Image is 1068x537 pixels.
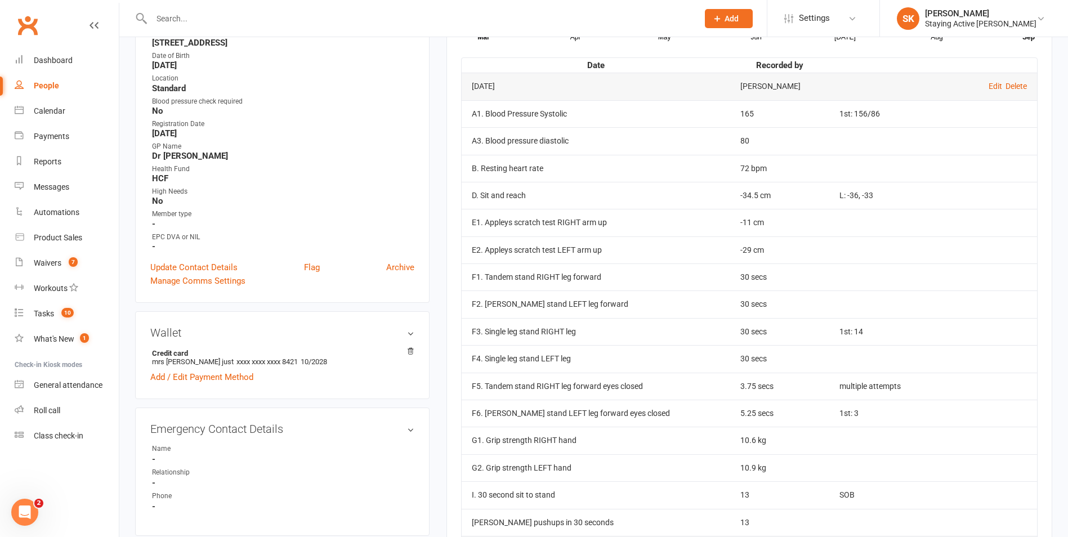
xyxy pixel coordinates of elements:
[730,100,829,127] td: 165
[829,481,1037,508] td: SOB
[34,56,73,65] div: Dashboard
[15,398,119,423] a: Roll call
[152,51,414,61] div: Date of Birth
[472,82,720,91] div: [DATE]
[152,60,414,70] strong: [DATE]
[34,431,83,440] div: Class check-in
[462,209,730,236] td: E1. Appleys scratch test RIGHT arm up
[462,100,730,127] td: A1. Blood Pressure Systolic
[34,132,69,141] div: Payments
[15,124,119,149] a: Payments
[462,509,730,536] td: [PERSON_NAME] pushups in 30 seconds
[730,263,829,290] td: 30 secs
[829,100,1037,127] td: 1st: 156/86
[34,81,59,90] div: People
[462,127,730,154] td: A3. Blood pressure diastolic
[462,454,730,481] td: G2. Grip strength LEFT hand
[80,333,89,343] span: 1
[462,373,730,400] td: F5. Tandem stand RIGHT leg forward eyes closed
[69,257,78,267] span: 7
[15,99,119,124] a: Calendar
[152,141,414,152] div: GP Name
[150,370,253,384] a: Add / Edit Payment Method
[152,502,414,512] strong: -
[730,290,829,317] td: 30 secs
[730,481,829,508] td: 13
[829,373,1037,400] td: multiple attempts
[150,326,414,339] h3: Wallet
[152,73,414,84] div: Location
[34,258,61,267] div: Waivers
[34,106,65,115] div: Calendar
[730,58,829,73] th: Recorded by
[152,83,414,93] strong: Standard
[152,196,414,206] strong: No
[304,261,320,274] a: Flag
[150,274,245,288] a: Manage Comms Settings
[725,14,739,23] span: Add
[799,6,830,31] span: Settings
[152,173,414,184] strong: HCF
[730,318,829,345] td: 30 secs
[462,236,730,263] td: E2. Appleys scratch test LEFT arm up
[34,334,74,343] div: What's New
[925,19,1036,29] div: Staying Active [PERSON_NAME]
[152,491,245,502] div: Phone
[705,9,753,28] button: Add
[462,58,730,73] th: Date
[152,38,414,48] strong: [STREET_ADDRESS]
[152,164,414,174] div: Health Fund
[730,509,829,536] td: 13
[730,373,829,400] td: 3.75 secs
[730,127,829,154] td: 80
[11,499,38,526] iframe: Intercom live chat
[829,400,1037,427] td: 1st: 3
[150,347,414,368] li: mrs [PERSON_NAME] just
[15,373,119,398] a: General attendance kiosk mode
[462,427,730,454] td: G1. Grip strength RIGHT hand
[152,128,414,138] strong: [DATE]
[829,182,1037,209] td: L: -36, -33
[15,149,119,174] a: Reports
[34,182,69,191] div: Messages
[730,155,829,182] td: 72 bpm
[15,225,119,250] a: Product Sales
[462,345,730,372] td: F4. Single leg stand LEFT leg
[730,236,829,263] td: -29 cm
[730,400,829,427] td: 5.25 secs
[730,73,829,100] td: [PERSON_NAME]
[730,427,829,454] td: 10.6 kg
[152,96,414,107] div: Blood pressure check required
[15,174,119,200] a: Messages
[34,284,68,293] div: Workouts
[150,423,414,435] h3: Emergency Contact Details
[34,157,61,166] div: Reports
[730,209,829,236] td: -11 cm
[152,444,245,454] div: Name
[152,467,245,478] div: Relationship
[15,423,119,449] a: Class kiosk mode
[15,48,119,73] a: Dashboard
[152,151,414,161] strong: Dr [PERSON_NAME]
[462,481,730,508] td: I. 30 second sit to stand
[829,318,1037,345] td: 1st: 14
[34,499,43,508] span: 2
[34,381,102,390] div: General attendance
[34,309,54,318] div: Tasks
[462,155,730,182] td: B. Resting heart rate
[1006,82,1027,91] a: Delete
[152,106,414,116] strong: No
[152,186,414,197] div: High Needs
[152,454,414,464] strong: -
[730,182,829,209] td: -34.5 cm
[152,478,414,488] strong: -
[15,301,119,326] a: Tasks 10
[152,209,414,220] div: Member type
[15,250,119,276] a: Waivers 7
[236,357,298,366] span: xxxx xxxx xxxx 8421
[897,7,919,30] div: SK
[925,8,1036,19] div: [PERSON_NAME]
[462,400,730,427] td: F6. [PERSON_NAME] stand LEFT leg forward eyes closed
[462,182,730,209] td: D. Sit and reach
[730,454,829,481] td: 10.9 kg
